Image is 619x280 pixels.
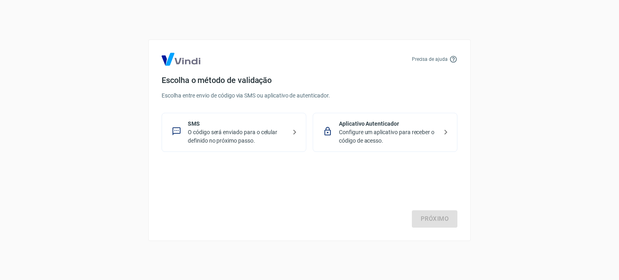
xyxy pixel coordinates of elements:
h4: Escolha o método de validação [162,75,457,85]
img: Logo Vind [162,53,200,66]
p: O código será enviado para o celular definido no próximo passo. [188,128,287,145]
p: Configure um aplicativo para receber o código de acesso. [339,128,438,145]
div: SMSO código será enviado para o celular definido no próximo passo. [162,113,306,152]
p: Aplicativo Autenticador [339,120,438,128]
div: Aplicativo AutenticadorConfigure um aplicativo para receber o código de acesso. [313,113,457,152]
p: Escolha entre envio de código via SMS ou aplicativo de autenticador. [162,91,457,100]
p: SMS [188,120,287,128]
p: Precisa de ajuda [412,56,448,63]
